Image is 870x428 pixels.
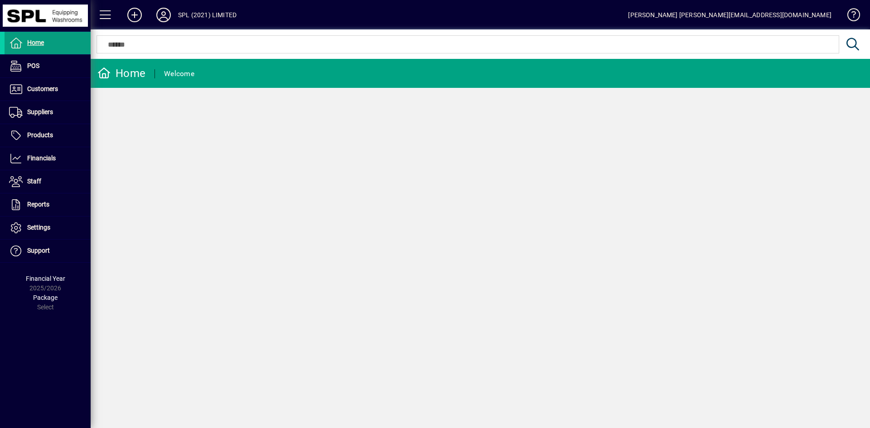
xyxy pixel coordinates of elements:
[26,275,65,282] span: Financial Year
[120,7,149,23] button: Add
[27,108,53,115] span: Suppliers
[5,216,91,239] a: Settings
[97,66,145,81] div: Home
[33,294,58,301] span: Package
[27,85,58,92] span: Customers
[5,55,91,77] a: POS
[5,124,91,147] a: Products
[27,224,50,231] span: Settings
[841,2,859,31] a: Knowledge Base
[5,240,91,262] a: Support
[27,62,39,69] span: POS
[27,201,49,208] span: Reports
[628,8,831,22] div: [PERSON_NAME] [PERSON_NAME][EMAIL_ADDRESS][DOMAIN_NAME]
[27,39,44,46] span: Home
[5,193,91,216] a: Reports
[5,147,91,170] a: Financials
[5,101,91,124] a: Suppliers
[27,131,53,139] span: Products
[5,78,91,101] a: Customers
[149,7,178,23] button: Profile
[178,8,237,22] div: SPL (2021) LIMITED
[164,67,194,81] div: Welcome
[27,154,56,162] span: Financials
[27,178,41,185] span: Staff
[27,247,50,254] span: Support
[5,170,91,193] a: Staff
